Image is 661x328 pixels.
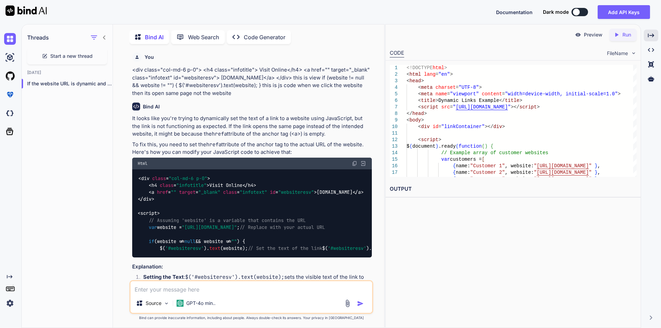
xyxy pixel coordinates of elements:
[358,189,361,195] span: a
[575,32,581,38] img: preview
[176,182,207,188] span: "infotitle"
[248,245,322,251] span: // Set the text of the link
[390,150,398,156] div: 14
[390,137,398,143] div: 12
[421,78,424,84] span: >
[390,78,398,84] div: 3
[597,163,600,169] span: ,
[537,170,589,175] span: [URL][DOMAIN_NAME]
[496,9,533,15] span: Documentation
[537,163,589,169] span: [URL][DOMAIN_NAME]
[291,130,301,137] code: <a>
[138,210,160,216] span: < >
[22,70,113,75] h2: [DATE]
[270,189,275,195] span: id
[198,189,220,195] span: "_blank"
[455,85,458,90] span: =
[390,97,398,104] div: 6
[145,54,154,61] h6: You
[185,274,284,281] code: $('#websiteresv').text(website);
[248,182,253,188] span: h4
[421,91,433,97] span: meta
[4,52,16,63] img: ai-studio
[138,175,210,181] span: < = >
[231,238,237,244] span: ""
[470,163,505,169] span: "Customer 1"
[421,117,424,123] span: >
[421,98,436,103] span: title
[141,175,149,181] span: div
[418,104,421,110] span: <
[360,160,366,167] img: Open in Browser
[482,91,502,97] span: content
[418,124,421,129] span: <
[6,6,47,16] img: Bind AI
[447,91,450,97] span: =
[149,189,317,195] span: < = = = = >
[496,9,533,16] button: Documentation
[328,245,366,251] span: '#websiteresv'
[505,170,534,175] span: , website:
[386,181,641,197] h2: OUTPUT
[143,103,160,110] h6: Bind AI
[470,176,505,182] span: "Customer 3"
[432,124,438,129] span: id
[482,157,484,162] span: [
[455,176,470,182] span: name:
[438,124,441,129] span: =
[188,33,219,41] p: Web Search
[441,157,450,162] span: var
[450,72,453,77] span: >
[450,104,453,110] span: =
[453,170,455,175] span: {
[409,144,412,149] span: (
[240,224,325,230] span: // Replace with your actual URL
[171,189,176,195] span: ""
[129,315,373,320] p: Bind can provide inaccurate information, including about people. Always double-check its answers....
[390,110,398,117] div: 8
[493,124,502,129] span: div
[138,217,534,252] span: website = ; (website != && website != ) { $( ). (website); $( ). ( , website); }
[160,182,174,188] span: class
[436,91,447,97] span: name
[436,144,438,149] span: )
[418,85,421,90] span: <
[537,104,539,110] span: >
[505,176,534,182] span: , website:
[450,91,479,97] span: "viewport"
[459,144,482,149] span: function
[390,176,398,182] div: 18
[186,300,216,307] p: GPT-4o min..
[4,107,16,119] img: darkCloudIdeIcon
[409,78,421,84] span: head
[138,196,154,202] span: </ >
[519,98,522,103] span: >
[584,31,602,38] p: Preview
[412,144,435,149] span: document
[390,104,398,110] div: 7
[143,196,151,202] span: div
[179,189,196,195] span: target
[149,182,209,188] span: < = >
[424,111,427,116] span: >
[407,65,433,71] span: <!DOCTYPE
[27,80,113,87] p: If the website URL is dynamic and varies...
[344,299,352,307] img: attachment
[240,189,267,195] span: "infotext"
[138,161,147,166] span: Html
[151,189,154,195] span: a
[212,130,224,137] code: href
[595,170,597,175] span: }
[505,163,534,169] span: , website:
[470,170,505,175] span: "Customer 2"
[407,72,409,77] span: <
[407,117,409,123] span: <
[421,137,438,142] span: script
[421,124,430,129] span: div
[631,50,637,56] img: chevron down
[453,104,455,110] span: "
[390,169,398,176] div: 17
[479,85,482,90] span: >
[4,297,16,309] img: settings
[390,143,398,150] div: 13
